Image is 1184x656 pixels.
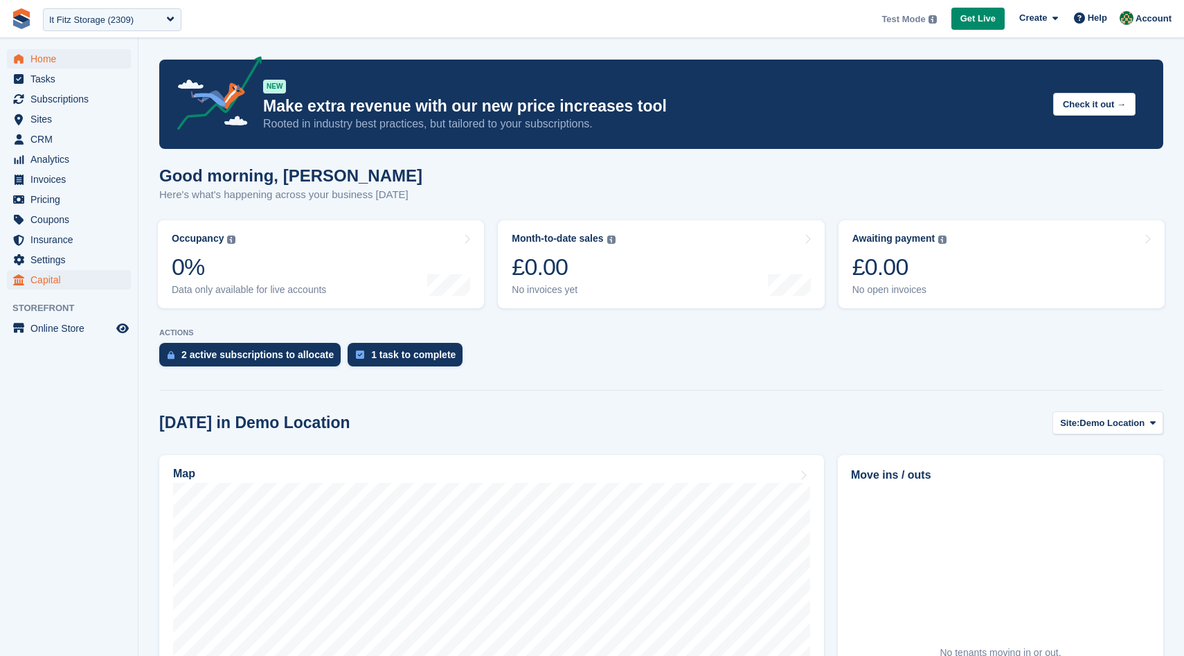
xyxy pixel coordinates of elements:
img: icon-info-grey-7440780725fd019a000dd9b08b2336e03edf1995a4989e88bcd33f0948082b44.svg [929,15,937,24]
a: Preview store [114,320,131,337]
img: task-75834270c22a3079a89374b754ae025e5fb1db73e45f91037f5363f120a921f8.svg [356,351,364,359]
span: Home [30,49,114,69]
p: Rooted in industry best practices, but tailored to your subscriptions. [263,116,1042,132]
p: Make extra revenue with our new price increases tool [263,96,1042,116]
img: price-adjustments-announcement-icon-8257ccfd72463d97f412b2fc003d46551f7dbcb40ab6d574587a9cd5c0d94... [165,56,262,135]
span: Test Mode [881,12,925,26]
div: Awaiting payment [852,233,935,245]
div: Month-to-date sales [512,233,603,245]
span: Help [1088,11,1107,25]
img: active_subscription_to_allocate_icon-d502201f5373d7db506a760aba3b589e785aa758c864c3986d89f69b8ff3... [168,351,174,360]
a: Occupancy 0% Data only available for live accounts [158,220,484,308]
a: menu [7,150,131,169]
span: Tasks [30,69,114,89]
img: icon-info-grey-7440780725fd019a000dd9b08b2336e03edf1995a4989e88bcd33f0948082b44.svg [607,236,616,244]
a: menu [7,230,131,249]
button: Site: Demo Location [1052,411,1163,434]
span: Coupons [30,210,114,229]
span: Get Live [960,12,996,26]
img: stora-icon-8386f47178a22dfd0bd8f6a31ec36ba5ce8667c1dd55bd0f319d3a0aa187defe.svg [11,8,32,29]
div: 1 task to complete [371,349,456,360]
h2: Move ins / outs [851,467,1150,484]
a: Awaiting payment £0.00 No open invoices [838,220,1165,308]
button: Check it out → [1053,93,1136,116]
span: Create [1019,11,1047,25]
p: Here's what's happening across your business [DATE] [159,187,422,203]
span: Invoices [30,170,114,189]
span: Storefront [12,301,138,315]
span: Demo Location [1079,416,1145,430]
span: Capital [30,270,114,290]
a: 2 active subscriptions to allocate [159,343,348,373]
a: menu [7,130,131,149]
div: £0.00 [512,253,615,281]
img: icon-info-grey-7440780725fd019a000dd9b08b2336e03edf1995a4989e88bcd33f0948082b44.svg [227,236,235,244]
span: CRM [30,130,114,149]
span: Online Store [30,319,114,338]
span: Insurance [30,230,114,249]
div: Occupancy [172,233,224,245]
h1: Good morning, [PERSON_NAME] [159,166,422,185]
span: Settings [30,250,114,269]
img: Aaron [1120,11,1133,25]
h2: Map [173,468,195,480]
div: £0.00 [852,253,947,281]
a: menu [7,210,131,229]
span: Pricing [30,190,114,209]
a: menu [7,89,131,109]
img: icon-info-grey-7440780725fd019a000dd9b08b2336e03edf1995a4989e88bcd33f0948082b44.svg [938,236,947,244]
a: Get Live [951,8,1005,30]
a: Month-to-date sales £0.00 No invoices yet [498,220,824,308]
a: 1 task to complete [348,343,469,373]
div: It Fitz Storage (2309) [49,13,134,27]
div: No invoices yet [512,284,615,296]
span: Account [1136,12,1172,26]
div: No open invoices [852,284,947,296]
div: 2 active subscriptions to allocate [181,349,334,360]
a: menu [7,49,131,69]
a: menu [7,190,131,209]
span: Subscriptions [30,89,114,109]
a: menu [7,270,131,290]
a: menu [7,170,131,189]
a: menu [7,319,131,338]
div: 0% [172,253,326,281]
div: NEW [263,80,286,94]
span: Analytics [30,150,114,169]
a: menu [7,69,131,89]
a: menu [7,109,131,129]
a: menu [7,250,131,269]
p: ACTIONS [159,328,1163,337]
div: Data only available for live accounts [172,284,326,296]
span: Site: [1060,416,1079,430]
span: Sites [30,109,114,129]
h2: [DATE] in Demo Location [159,414,350,432]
